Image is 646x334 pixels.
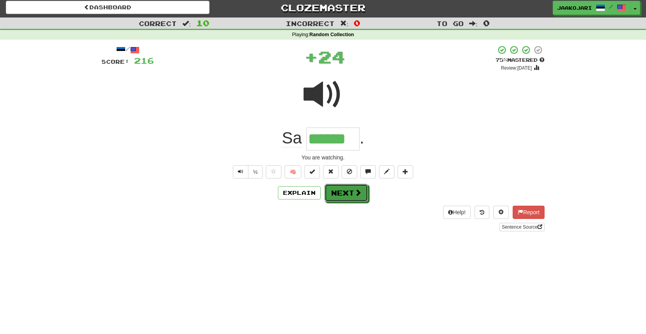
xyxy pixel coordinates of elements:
button: Round history (alt+y) [475,206,489,219]
span: : [340,20,349,27]
span: 75 % [496,57,507,63]
button: Help! [443,206,471,219]
span: : [182,20,191,27]
div: / [101,45,154,55]
a: Clozemaster [221,1,425,14]
strong: Random Collection [309,32,354,37]
button: Play sentence audio (ctl+space) [233,165,248,178]
button: Discuss sentence (alt+u) [360,165,376,178]
a: Sentence Source [499,223,545,231]
div: You are watching. [101,154,545,161]
div: Mastered [496,57,545,64]
span: Incorrect [286,19,335,27]
button: Explain [278,186,321,199]
span: 216 [134,56,154,65]
button: Next [325,184,368,202]
button: Report [513,206,545,219]
span: Correct [139,19,177,27]
button: Edit sentence (alt+d) [379,165,395,178]
div: Text-to-speech controls [231,165,263,178]
button: 🧠 [285,165,301,178]
button: Reset to 0% Mastered (alt+r) [323,165,339,178]
button: Add to collection (alt+a) [398,165,413,178]
span: . [360,129,364,147]
span: 24 [318,47,345,66]
button: Ignore sentence (alt+i) [342,165,357,178]
span: 0 [354,18,360,28]
a: Dashboard [6,1,210,14]
span: To go [436,19,464,27]
span: Sa [282,129,302,147]
small: Review: [DATE] [501,65,532,71]
span: / [609,4,613,9]
span: : [469,20,478,27]
span: + [304,45,318,68]
a: JaakOjari / [553,1,630,15]
span: Score: [101,58,129,65]
button: Set this sentence to 100% Mastered (alt+m) [304,165,320,178]
span: 10 [196,18,210,28]
button: Favorite sentence (alt+f) [266,165,281,178]
button: ½ [248,165,263,178]
span: 0 [483,18,490,28]
span: JaakOjari [557,4,592,11]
